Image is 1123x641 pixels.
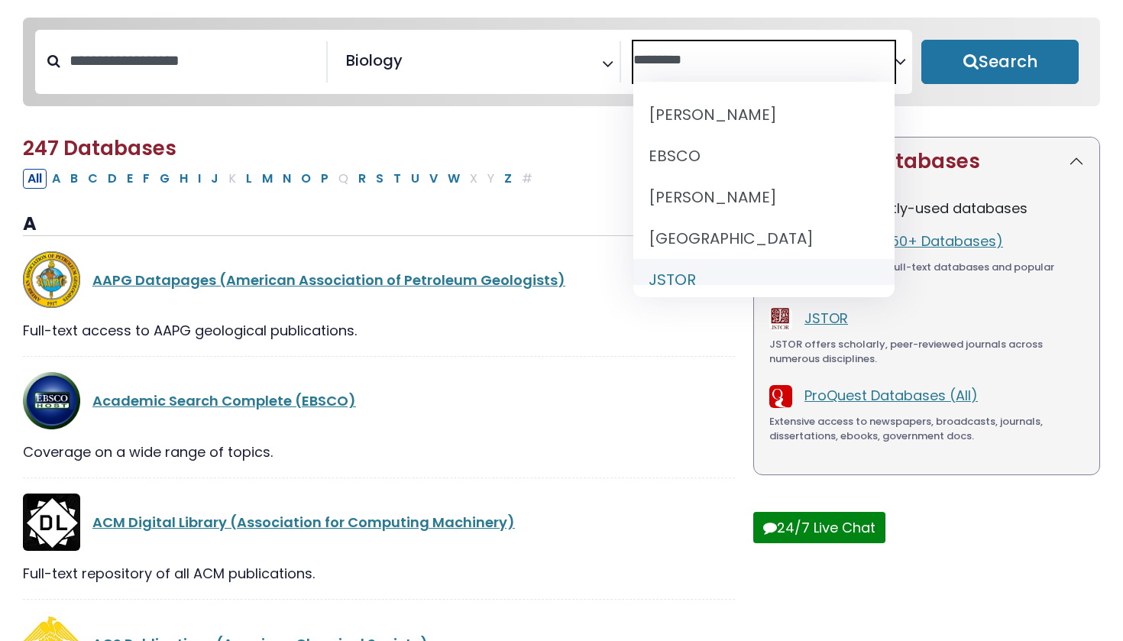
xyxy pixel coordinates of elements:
a: Academic Search Complete (EBSCO) [92,391,356,410]
button: 24/7 Live Chat [753,512,885,543]
div: Alpha-list to filter by first letter of database name [23,168,539,187]
textarea: Search [406,57,416,73]
div: Full-text access to AAPG geological publications. [23,320,735,341]
span: Biology [346,49,403,72]
button: Filter Results O [296,169,316,189]
a: JSTOR [804,309,848,328]
li: EBSCO [633,135,895,176]
a: ProQuest Databases (All) [804,386,978,405]
input: Search database by title or keyword [60,48,326,73]
button: Filter Results D [103,169,121,189]
button: Filter Results E [122,169,138,189]
button: Filter Results A [47,169,65,189]
li: [PERSON_NAME] [633,176,895,218]
div: Extensive access to newspapers, broadcasts, journals, dissertations, ebooks, government docs. [769,414,1084,444]
p: The most frequently-used databases [769,198,1084,219]
li: [PERSON_NAME] [633,94,895,135]
a: EBSCOhost (50+ Databases) [804,231,1003,251]
button: Filter Results H [175,169,193,189]
button: Filter Results J [206,169,223,189]
a: AAPG Datapages (American Association of Petroleum Geologists) [92,270,565,290]
button: Filter Results U [406,169,424,189]
button: Filter Results S [371,169,388,189]
a: ACM Digital Library (Association for Computing Machinery) [92,513,515,532]
button: Filter Results R [354,169,371,189]
button: Featured Databases [754,138,1099,186]
button: Filter Results T [389,169,406,189]
button: Filter Results P [316,169,333,189]
li: [GEOGRAPHIC_DATA] [633,218,895,259]
nav: Search filters [23,18,1100,106]
button: Filter Results C [83,169,102,189]
button: Filter Results I [193,169,206,189]
h3: A [23,213,735,236]
div: Coverage on a wide range of topics. [23,442,735,462]
button: Filter Results F [138,169,154,189]
button: Filter Results B [66,169,83,189]
button: Filter Results W [443,169,464,189]
button: Filter Results L [241,169,257,189]
button: Filter Results N [278,169,296,189]
span: 247 Databases [23,134,176,162]
button: All [23,169,47,189]
li: Biology [340,49,403,72]
button: Filter Results Z [500,169,516,189]
div: Full-text repository of all ACM publications. [23,563,735,584]
textarea: Search [633,53,895,69]
div: Powerful platform with full-text databases and popular information. [769,260,1084,290]
div: JSTOR offers scholarly, peer-reviewed journals across numerous disciplines. [769,337,1084,367]
button: Filter Results M [257,169,277,189]
button: Filter Results V [425,169,442,189]
button: Submit for Search Results [921,40,1079,84]
button: Filter Results G [155,169,174,189]
li: JSTOR [633,259,895,300]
